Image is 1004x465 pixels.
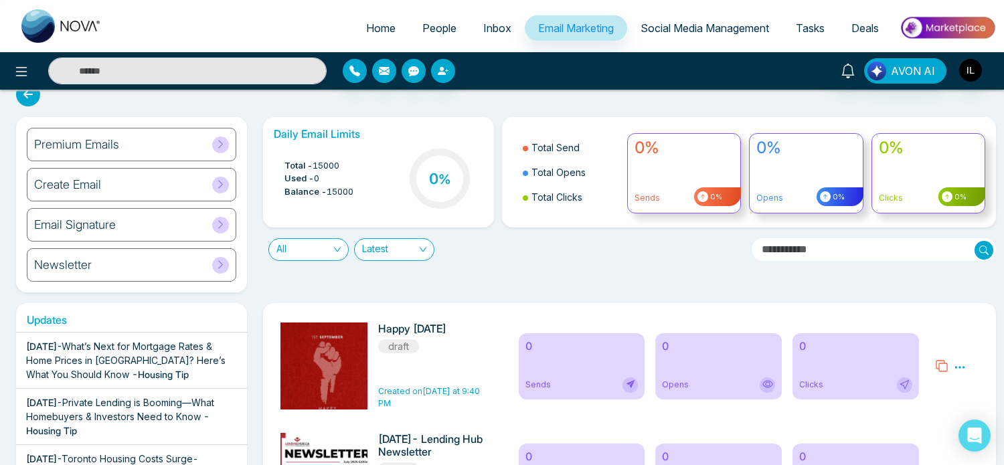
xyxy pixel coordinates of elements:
[523,185,619,209] li: Total Clicks
[26,341,226,380] span: What’s Next for Mortgage Rates & Home Prices in [GEOGRAPHIC_DATA]? Here’s What You Should Know
[952,191,967,203] span: 0%
[538,21,614,35] span: Email Marketing
[799,450,912,463] h6: 0
[641,21,769,35] span: Social Media Management
[851,21,879,35] span: Deals
[284,185,327,199] span: Balance -
[26,395,237,438] div: -
[34,258,92,272] h6: Newsletter
[409,15,470,41] a: People
[525,379,551,391] span: Sends
[662,379,689,391] span: Opens
[864,58,946,84] button: AVON AI
[21,9,102,43] img: Nova CRM Logo
[284,172,314,185] span: Used -
[378,386,480,408] span: Created on [DATE] at 9:40 PM
[26,397,214,422] span: Private Lending is Booming—What Homebuyers & Investors Need to Know
[891,63,935,79] span: AVON AI
[879,138,979,158] h4: 0%
[899,13,996,43] img: Market-place.gif
[470,15,525,41] a: Inbox
[525,340,639,353] h6: 0
[799,379,823,391] span: Clicks
[313,159,339,173] span: 15000
[366,21,396,35] span: Home
[34,137,119,152] h6: Premium Emails
[362,239,426,260] span: Latest
[879,192,979,204] p: Clicks
[429,170,451,187] h3: 0
[26,453,57,464] span: [DATE]
[26,339,237,381] div: -
[26,341,57,352] span: [DATE]
[662,340,775,353] h6: 0
[378,339,419,353] span: draft
[132,369,189,380] span: - Housing Tip
[796,21,825,35] span: Tasks
[838,15,892,41] a: Deals
[525,15,627,41] a: Email Marketing
[756,192,856,204] p: Opens
[34,177,101,192] h6: Create Email
[831,191,845,203] span: 0%
[523,160,619,185] li: Total Opens
[34,217,116,232] h6: Email Signature
[756,138,856,158] h4: 0%
[422,21,456,35] span: People
[378,433,489,458] h6: [DATE]- Lending Hub Newsletter
[958,420,991,452] div: Open Intercom Messenger
[378,322,489,335] h6: Happy [DATE]
[26,397,57,408] span: [DATE]
[782,15,838,41] a: Tasks
[635,192,734,204] p: Sends
[627,15,782,41] a: Social Media Management
[276,239,341,260] span: All
[274,128,483,141] h6: Daily Email Limits
[284,159,313,173] span: Total -
[799,340,912,353] h6: 0
[662,450,775,463] h6: 0
[353,15,409,41] a: Home
[867,62,886,80] img: Lead Flow
[523,135,619,160] li: Total Send
[314,172,319,185] span: 0
[16,314,247,327] h6: Updates
[234,322,421,440] img: novacrm
[708,191,722,203] span: 0%
[438,171,451,187] span: %
[483,21,511,35] span: Inbox
[959,59,982,82] img: User Avatar
[525,450,639,463] h6: 0
[635,138,734,158] h4: 0%
[327,185,353,199] span: 15000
